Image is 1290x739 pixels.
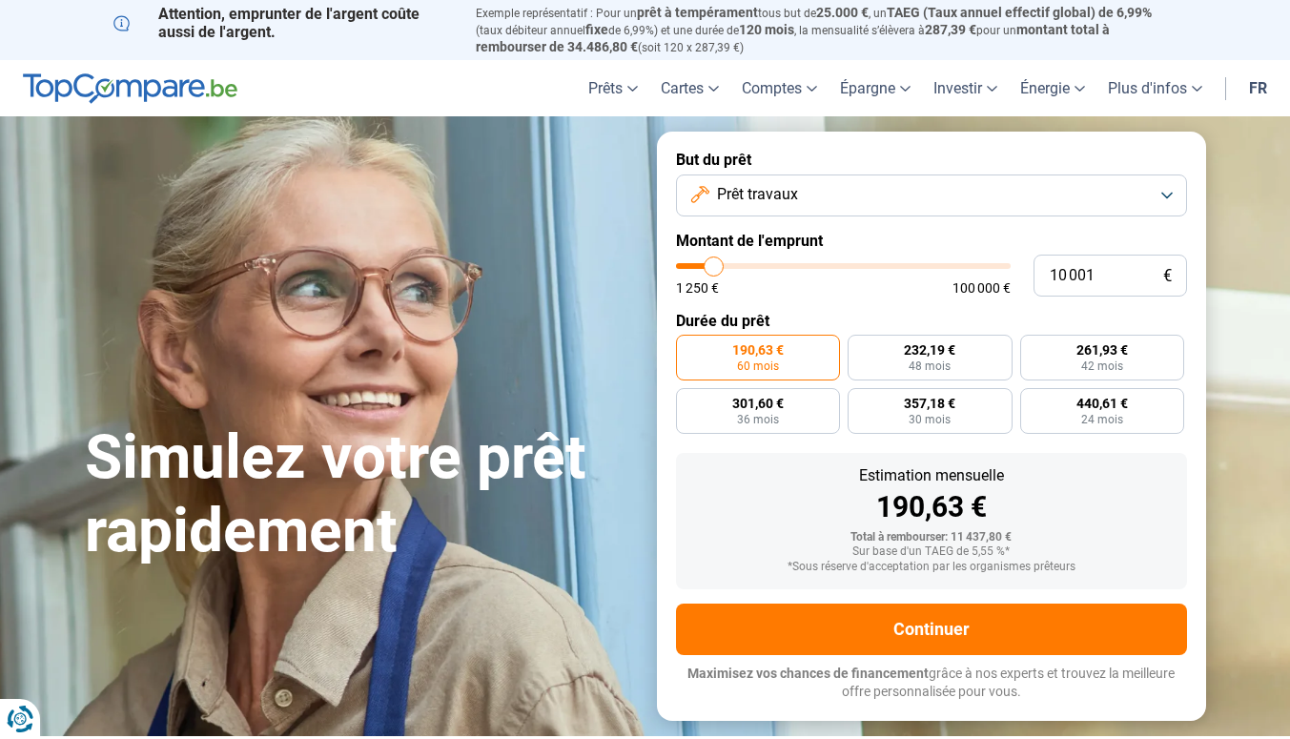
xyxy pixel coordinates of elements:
[952,281,1011,295] span: 100 000 €
[691,493,1172,522] div: 190,63 €
[737,360,779,372] span: 60 mois
[922,60,1009,116] a: Investir
[676,232,1187,250] label: Montant de l'emprunt
[649,60,730,116] a: Cartes
[577,60,649,116] a: Prêts
[1009,60,1096,116] a: Énergie
[904,343,955,357] span: 232,19 €
[1081,414,1123,425] span: 24 mois
[676,281,719,295] span: 1 250 €
[676,604,1187,655] button: Continuer
[676,174,1187,216] button: Prêt travaux
[904,397,955,410] span: 357,18 €
[1096,60,1214,116] a: Plus d'infos
[691,561,1172,574] div: *Sous réserve d'acceptation par les organismes prêteurs
[909,414,951,425] span: 30 mois
[732,343,784,357] span: 190,63 €
[1163,268,1172,284] span: €
[887,5,1152,20] span: TAEG (Taux annuel effectif global) de 6,99%
[739,22,794,37] span: 120 mois
[1081,360,1123,372] span: 42 mois
[829,60,922,116] a: Épargne
[732,397,784,410] span: 301,60 €
[476,5,1177,55] p: Exemple représentatif : Pour un tous but de , un (taux débiteur annuel de 6,99%) et une durée de ...
[676,151,1187,169] label: But du prêt
[737,414,779,425] span: 36 mois
[816,5,869,20] span: 25.000 €
[676,312,1187,330] label: Durée du prêt
[113,5,453,41] p: Attention, emprunter de l'argent coûte aussi de l'argent.
[476,22,1110,54] span: montant total à rembourser de 34.486,80 €
[730,60,829,116] a: Comptes
[1238,60,1279,116] a: fr
[85,421,634,568] h1: Simulez votre prêt rapidement
[1076,343,1128,357] span: 261,93 €
[909,360,951,372] span: 48 mois
[1076,397,1128,410] span: 440,61 €
[691,545,1172,559] div: Sur base d'un TAEG de 5,55 %*
[23,73,237,104] img: TopCompare
[676,665,1187,702] p: grâce à nos experts et trouvez la meilleure offre personnalisée pour vous.
[687,666,929,681] span: Maximisez vos chances de financement
[717,184,798,205] span: Prêt travaux
[691,531,1172,544] div: Total à rembourser: 11 437,80 €
[585,22,608,37] span: fixe
[925,22,976,37] span: 287,39 €
[691,468,1172,483] div: Estimation mensuelle
[637,5,758,20] span: prêt à tempérament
